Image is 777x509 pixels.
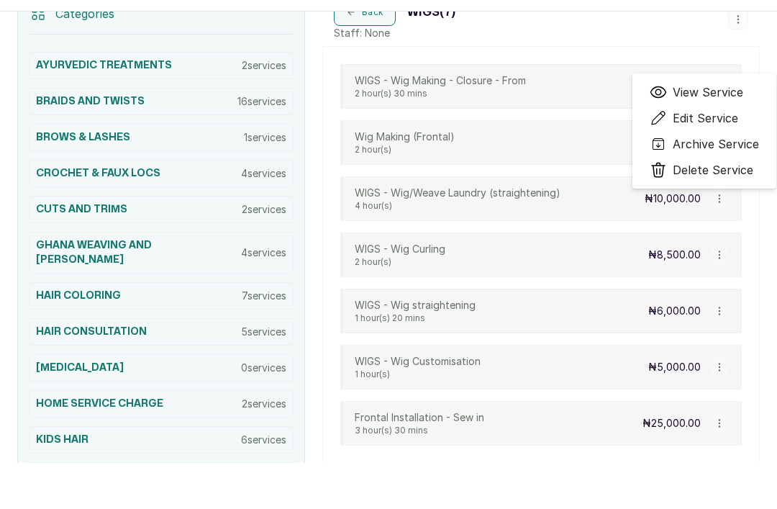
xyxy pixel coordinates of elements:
p: 2 hour(s) [355,256,445,268]
h3: HAIR COLORING [36,289,121,303]
p: 4 services [241,246,286,260]
p: ₦10,000.00 [645,192,701,206]
p: WIGS - Wig Customisation [355,354,481,369]
h3: KIDS HAIR [36,433,88,447]
p: 1 hour(s) [355,369,481,380]
p: WIGS - Wig Curling [355,242,445,256]
p: 2 services [242,58,286,73]
h3: [MEDICAL_DATA] [36,361,124,375]
p: 2 hour(s) 30 mins [355,88,526,99]
h3: AYURVEDIC TREATMENTS [36,58,172,73]
p: Frontal Installation - Sew in [355,410,484,425]
h3: CROCHET & FAUX LOCS [36,166,160,181]
p: ₦8,500.00 [648,248,701,262]
p: 6 services [241,433,286,447]
h3: HAIR CONSULTATION [36,325,147,339]
p: 2 services [242,397,286,411]
p: 4 hour(s) [355,200,560,212]
h3: BRAIDS AND TWISTS [36,94,145,109]
ul: Menu [632,73,776,189]
h3: CUTS AND TRIMS [36,202,127,217]
div: WIGS - Wig/Weave Laundry (straightening)4 hour(s) [355,186,560,212]
div: WIGS - Wig Curling2 hour(s) [355,242,445,268]
p: WIGS - Wig straightening [355,298,476,312]
span: Archive Service [673,135,759,153]
h3: HOME SERVICE CHARGE [36,397,163,411]
p: 5 services [241,325,286,339]
p: Staff: None [334,26,455,40]
span: Edit Service [673,109,738,127]
h3: GHANA WEAVING AND [PERSON_NAME] [36,238,241,267]
p: WIGS - Wig Making - Closure - From [355,73,526,88]
p: 2 hour(s) [355,144,455,156]
p: Categories [55,5,114,22]
div: Wig Making (Frontal)2 hour(s) [355,130,455,156]
p: 16 services [237,94,286,109]
p: 1 services [244,130,286,145]
p: 0 services [241,361,286,375]
p: Wig Making (Frontal) [355,130,455,144]
p: 4 services [241,166,286,181]
p: WIGS - Wig/Weave Laundry (straightening) [355,186,560,200]
p: 1 hour(s) 20 mins [355,312,476,324]
p: ₦6,000.00 [648,304,701,318]
span: Delete Service [673,161,753,179]
p: 7 services [242,289,286,303]
span: View Service [673,84,743,101]
p: ₦5,000.00 [648,360,701,374]
p: 2 services [242,202,286,217]
div: Frontal Installation - Sew in3 hour(s) 30 mins [355,410,484,436]
p: 3 hour(s) 30 mins [355,425,484,436]
p: ₦25,000.00 [642,416,701,431]
div: WIGS - Wig Customisation1 hour(s) [355,354,481,380]
div: WIGS - Wig Making - Closure - From2 hour(s) 30 mins [355,73,526,99]
div: WIGS - Wig straightening1 hour(s) 20 mins [355,298,476,324]
h3: BROWS & LASHES [36,130,130,145]
h3: WIGS ( 7 ) [407,4,455,21]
